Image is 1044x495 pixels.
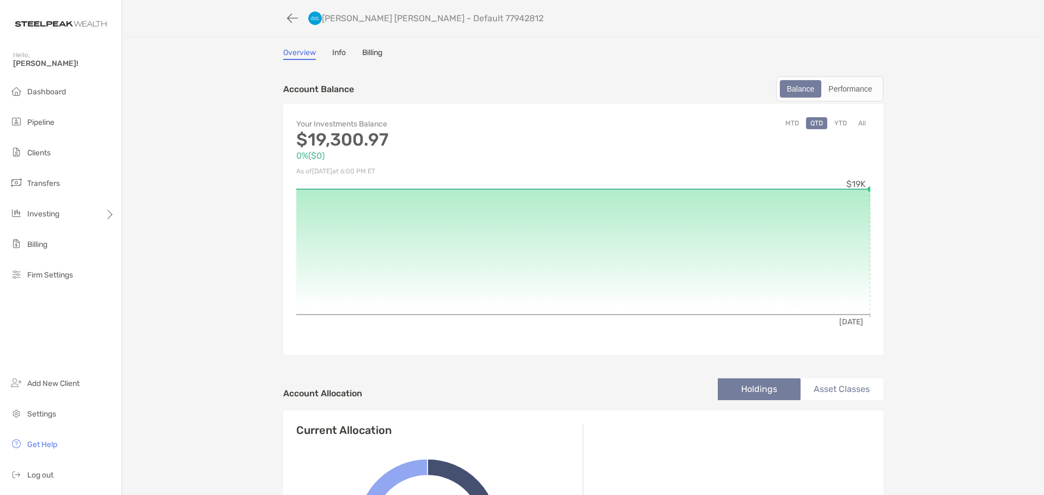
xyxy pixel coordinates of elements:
[10,376,23,389] img: add_new_client icon
[322,13,544,23] p: [PERSON_NAME] [PERSON_NAME] - Default 77942812
[27,270,73,280] span: Firm Settings
[296,424,392,437] h4: Current Allocation
[283,48,316,60] a: Overview
[27,379,80,388] span: Add New Client
[332,48,346,60] a: Info
[27,409,56,419] span: Settings
[776,76,883,101] div: segmented control
[10,176,23,189] img: transfers icon
[10,146,23,159] img: clients icon
[296,117,583,131] p: Your Investments Balance
[10,268,23,281] img: firm-settings icon
[839,317,863,327] tspan: [DATE]
[10,115,23,128] img: pipeline icon
[830,117,851,129] button: YTD
[27,209,59,219] span: Investing
[846,179,866,189] tspan: $19K
[718,378,801,400] li: Holdings
[822,81,878,96] div: Performance
[283,82,354,96] p: Account Balance
[10,207,23,220] img: investing icon
[296,133,583,147] p: $19,300.97
[296,149,583,162] p: 0% ( $0 )
[10,437,23,450] img: get-help icon
[10,84,23,98] img: dashboard icon
[10,468,23,481] img: logout icon
[806,117,827,129] button: QTD
[27,240,47,249] span: Billing
[13,4,108,44] img: Zoe Logo
[781,117,803,129] button: MTD
[283,388,362,399] h4: Account Allocation
[296,165,583,178] p: As of [DATE] at 6:00 PM ET
[781,81,821,96] div: Balance
[27,470,53,480] span: Log out
[27,148,51,158] span: Clients
[13,59,115,68] span: [PERSON_NAME]!
[27,179,60,188] span: Transfers
[10,237,23,250] img: billing icon
[27,87,66,96] span: Dashboard
[801,378,883,400] li: Asset Classes
[10,407,23,420] img: settings icon
[362,48,382,60] a: Billing
[27,118,54,127] span: Pipeline
[308,11,322,25] img: custodian logo
[27,440,57,449] span: Get Help
[854,117,870,129] button: All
